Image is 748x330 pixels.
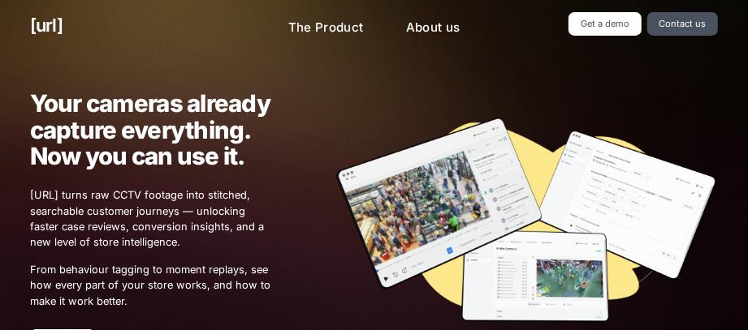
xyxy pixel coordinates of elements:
a: About us [393,12,473,44]
a: [URL] [30,12,63,39]
a: Contact us [647,12,718,36]
a: Get a demo [569,12,641,36]
a: The Product [275,12,377,44]
span: From behaviour tagging to moment replays, see how every part of your store works, and how to make... [30,262,275,309]
h1: Your cameras already capture everything. Now you can use it. [30,90,275,170]
span: [URL] turns raw CCTV footage into stitched, searchable customer journeys — unlocking faster case ... [30,187,275,250]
